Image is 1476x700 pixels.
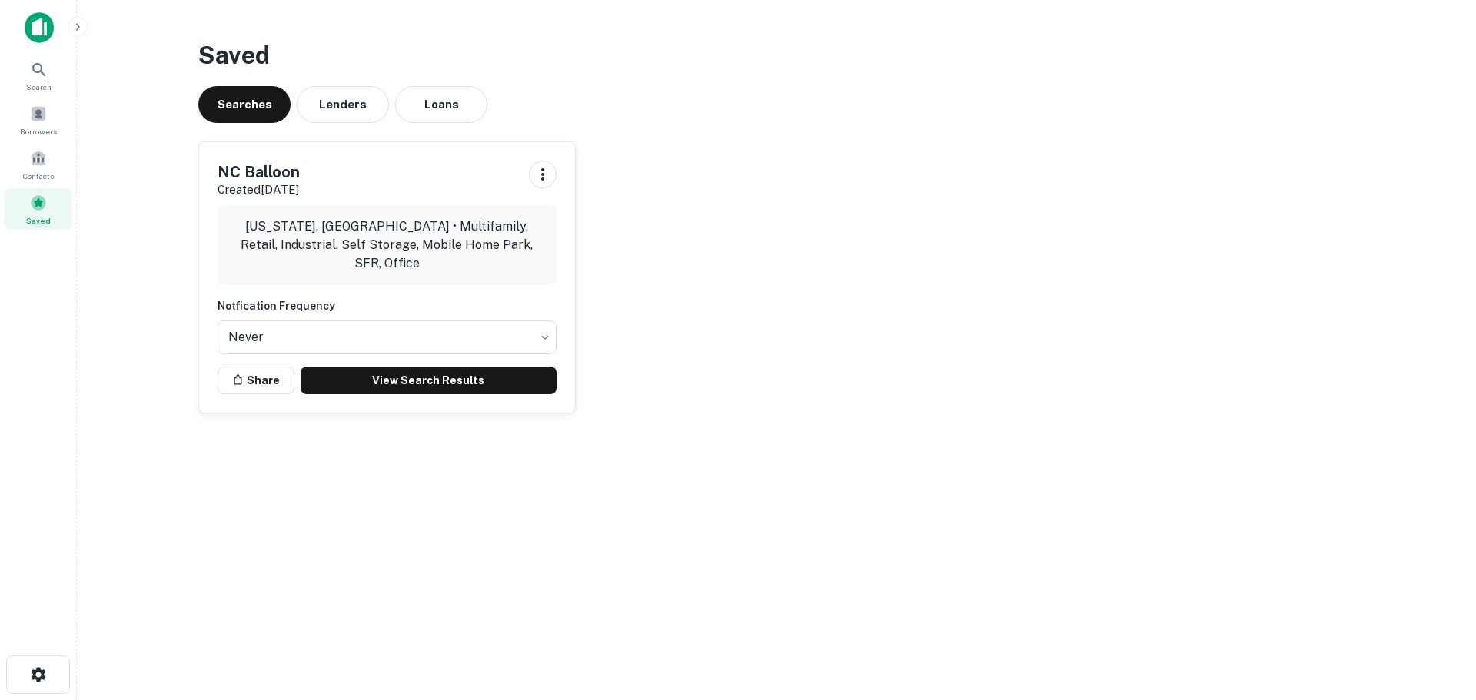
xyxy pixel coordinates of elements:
[218,181,300,199] p: Created [DATE]
[5,55,72,96] a: Search
[198,86,291,123] button: Searches
[218,367,294,394] button: Share
[26,81,52,93] span: Search
[218,297,557,314] h6: Notfication Frequency
[25,12,54,43] img: capitalize-icon.png
[230,217,544,273] p: [US_STATE], [GEOGRAPHIC_DATA] • Multifamily, Retail, Industrial, Self Storage, Mobile Home Park, ...
[5,188,72,230] a: Saved
[5,99,72,141] a: Borrowers
[395,86,487,123] button: Loans
[23,170,54,182] span: Contacts
[301,367,557,394] a: View Search Results
[20,125,57,138] span: Borrowers
[26,214,51,227] span: Saved
[5,144,72,185] a: Contacts
[198,37,1355,74] h3: Saved
[297,86,389,123] button: Lenders
[218,316,557,359] div: Without label
[218,161,300,184] h5: NC Balloon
